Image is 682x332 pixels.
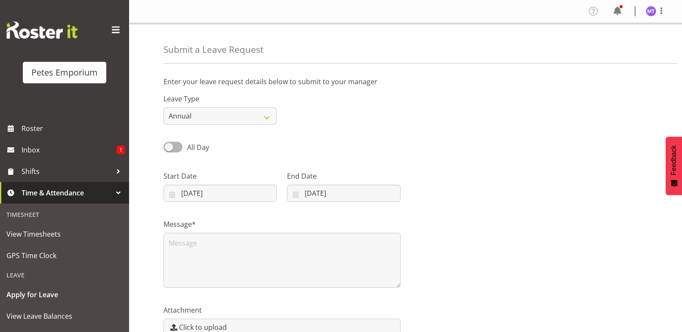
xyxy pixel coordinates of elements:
[670,145,678,175] span: Feedback
[22,143,117,156] span: Inbox
[2,223,127,245] a: View Timesheets
[6,21,77,39] img: Rosterit website logo
[287,171,400,181] label: End Date
[6,288,123,301] span: Apply for Leave
[22,122,125,135] span: Roster
[22,165,112,178] span: Shifts
[2,305,127,327] a: View Leave Balances
[164,219,401,229] label: Message*
[2,284,127,305] a: Apply for Leave
[164,171,277,181] label: Start Date
[117,146,125,154] span: 1
[164,94,277,104] label: Leave Type
[164,305,401,315] label: Attachment
[6,249,123,262] span: GPS Time Clock
[2,206,127,223] div: Timesheet
[164,76,648,87] p: Enter your leave request details below to submit to your manager
[187,143,209,152] span: All Day
[287,185,400,202] input: Click to select...
[6,310,123,323] span: View Leave Balances
[2,245,127,266] a: GPS Time Clock
[164,45,263,55] h4: Submit a Leave Request
[6,228,123,241] span: View Timesheets
[31,66,98,79] div: Petes Emporium
[164,185,277,202] input: Click to select...
[22,186,112,199] span: Time & Attendance
[646,6,656,16] img: mya-taupawa-birkhead5814.jpg
[666,137,682,195] button: Feedback - Show survey
[2,266,127,284] div: Leave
